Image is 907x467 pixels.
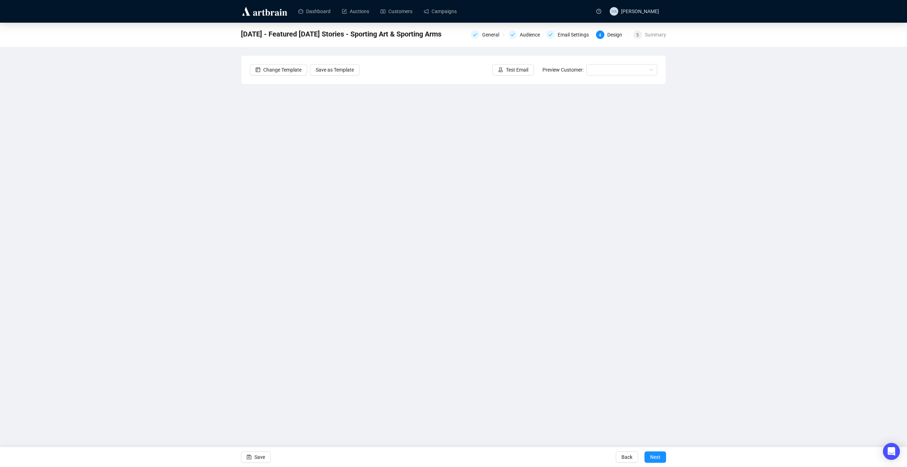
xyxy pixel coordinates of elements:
span: Save as Template [316,66,354,74]
div: Email Settings [558,30,593,39]
span: experiment [498,67,503,72]
div: Design [607,30,626,39]
span: layout [255,67,260,72]
span: question-circle [596,9,601,14]
span: Test Email [506,66,528,74]
span: [PERSON_NAME] [621,9,659,14]
span: Back [621,447,632,467]
div: Audience [520,30,544,39]
button: Save as Template [310,64,360,75]
div: Summary [645,30,666,39]
img: logo [241,6,288,17]
div: General [482,30,503,39]
div: 5Summary [633,30,666,39]
a: Auctions [342,2,369,21]
div: Open Intercom Messenger [883,443,900,460]
button: Test Email [492,64,534,75]
span: Preview Customer: [542,67,584,73]
span: HA [611,8,616,15]
button: Change Template [250,64,307,75]
span: save [247,455,252,460]
span: 4 [599,33,601,38]
div: 4Design [596,30,629,39]
div: Audience [508,30,542,39]
button: Back [616,451,638,463]
div: Email Settings [546,30,592,39]
span: check [473,33,477,37]
span: check [548,33,553,37]
a: Campaigns [424,2,457,21]
a: Customers [381,2,412,21]
span: check [511,33,515,37]
a: Dashboard [298,2,331,21]
button: Save [241,451,271,463]
span: 5 [636,33,639,38]
span: Change Template [263,66,302,74]
div: General [471,30,504,39]
span: Next [650,447,660,467]
span: Save [254,447,265,467]
span: 8-23-2025 - Featured Saturday Stories - Sporting Art & Sporting Arms [241,28,441,40]
button: Next [644,451,666,463]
